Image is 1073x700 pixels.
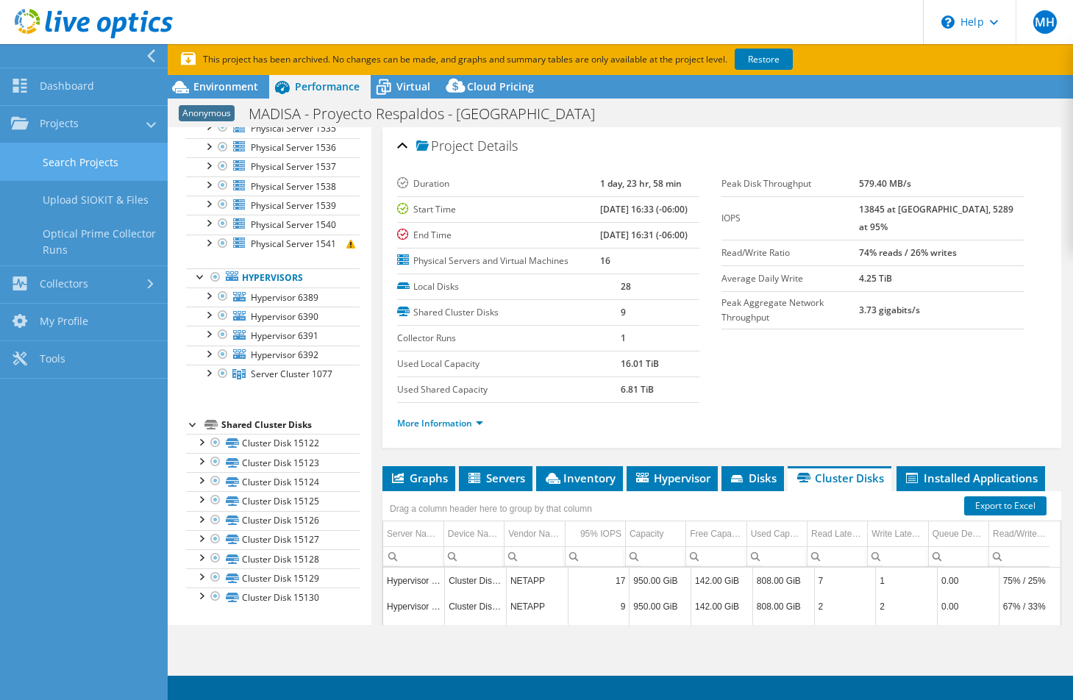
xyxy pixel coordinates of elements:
label: Physical Servers and Virtual Machines [397,254,600,268]
label: Shared Cluster Disks [397,305,621,320]
span: Hypervisor 6391 [251,329,318,342]
span: Servers [466,471,525,485]
td: Capacity Column [625,521,685,547]
span: Hypervisor [634,471,710,485]
label: End Time [397,228,600,243]
b: [DATE] 16:31 (-06:00) [600,229,688,241]
label: Duration [397,176,600,191]
div: Capacity [630,525,664,543]
a: Cluster Disk 15129 [186,568,360,587]
span: Disks [729,471,777,485]
b: 1 [621,332,626,344]
label: Start Time [397,202,600,217]
b: 4.25 TiB [859,272,892,285]
td: Column Queue Depth, Value 0.00 [937,593,999,619]
a: Restore [735,49,793,70]
td: Column Write Latency, Value 1 [876,568,938,593]
span: Cluster Disks [795,471,884,485]
b: 16 [600,254,610,267]
p: This project has been archived. No changes can be made, and graphs and summary tables are only av... [181,51,902,68]
label: Collector Runs [397,331,621,346]
span: Hypervisor 6390 [251,310,318,323]
a: Physical Server 1536 [186,138,360,157]
span: Physical Server 1539 [251,199,336,212]
a: More Information [397,417,483,429]
b: 16.01 TiB [621,357,659,370]
label: Average Daily Write [721,271,859,286]
td: Column Server Name(s), Value Hypervisor 6395 [383,619,445,645]
div: 95% IOPS [580,525,621,543]
td: Device Name Column [443,521,504,547]
td: Free Capacity Column [686,521,746,547]
a: Cluster Disk 15126 [186,511,360,530]
b: 9 [621,306,626,318]
a: Physical Server 1535 [186,118,360,137]
span: Physical Server 1536 [251,141,336,154]
div: Used Capacity [751,525,803,543]
b: 3.73 gigabits/s [859,304,920,316]
span: Hypervisor 6392 [251,349,318,361]
label: Local Disks [397,279,621,294]
span: Server Cluster 1077 [251,368,332,380]
label: Peak Aggregate Network Throughput [721,296,859,325]
div: Shared Cluster Disks [221,416,360,434]
label: Used Local Capacity [397,357,621,371]
td: Column Write Latency, Value 0 [876,619,938,645]
b: [DATE] 16:33 (-06:00) [600,203,688,215]
span: Environment [193,79,258,93]
td: Column Capacity, Value 950.00 GiB [630,593,691,619]
b: 28 [621,280,631,293]
span: Project [416,139,474,154]
td: Column Read/Write ratio, Value 67% / 33% [999,593,1060,619]
td: Column Free Capacity, Value 142.00 GiB [691,593,753,619]
a: Hypervisor 6392 [186,346,360,365]
td: Column Read Latency, Value 2 [814,593,876,619]
td: Column Read/Write ratio, Value 96% / 4% [999,619,1060,645]
a: Cluster Disk 15130 [186,587,360,607]
td: Column Read/Write ratio, Filter cell [989,546,1049,566]
div: Queue Depth [933,525,985,543]
span: Physical Server 1537 [251,160,336,173]
span: Virtual [396,79,430,93]
td: Read Latency Column [808,521,868,547]
a: Physical Server 1540 [186,215,360,234]
td: Column Write Latency, Filter cell [868,546,928,566]
div: Read/Write ratio [993,525,1046,543]
div: Server Name(s) [387,525,440,543]
a: Cluster Disk 15122 [186,434,360,453]
td: Column Server Name(s), Value Hypervisor 6394 [383,593,445,619]
td: Column Used Capacity, Value 808.00 GiB [752,593,814,619]
a: Export to Excel [964,496,1047,515]
td: Column Read Latency, Value 20 [814,619,876,645]
a: Cluster Disk 15124 [186,472,360,491]
td: 95% IOPS Column [565,521,625,547]
td: Column 95% IOPS, Value 196 [568,619,630,645]
a: Cluster Disk 15128 [186,549,360,568]
a: Cluster Disk 15125 [186,491,360,510]
span: Performance [295,79,360,93]
svg: \n [941,15,955,29]
a: Hypervisor 6389 [186,287,360,307]
td: Column Queue Depth, Value 0.00 [937,619,999,645]
td: Column Server Name(s), Filter cell [383,546,443,566]
a: Physical Server 1541 [186,235,360,254]
td: Column Device Name, Value Cluster Disk 15122 [445,593,507,619]
a: Physical Server 1539 [186,196,360,215]
td: Column Vendor Name*, Filter cell [505,546,565,566]
td: Column Capacity, Value 950.00 GiB [630,619,691,645]
b: 1 day, 23 hr, 58 min [600,177,682,190]
span: MH [1033,10,1057,34]
td: Column Read Latency, Filter cell [808,546,868,566]
td: Column Vendor Name*, Value NETAPP [506,568,568,593]
a: Physical Server 1537 [186,157,360,176]
td: Column Queue Depth, Filter cell [928,546,988,566]
td: Used Capacity Column [746,521,807,547]
b: 74% reads / 26% writes [859,246,957,259]
td: Column Capacity, Filter cell [625,546,685,566]
td: Column Free Capacity, Value 142.00 GiB [691,619,753,645]
td: Read/Write ratio Column [989,521,1049,547]
span: Inventory [543,471,616,485]
td: Queue Depth Column [928,521,988,547]
label: Read/Write Ratio [721,246,859,260]
a: Physical Server 1538 [186,176,360,196]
